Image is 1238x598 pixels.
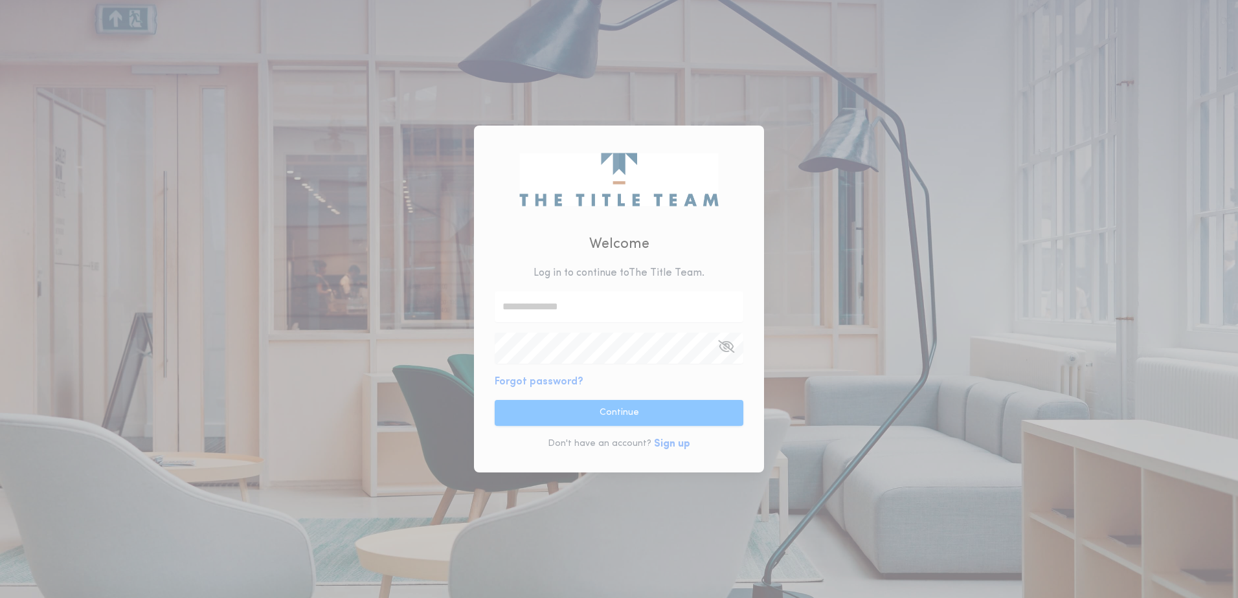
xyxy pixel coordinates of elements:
[589,234,649,255] h2: Welcome
[495,374,583,390] button: Forgot password?
[519,153,718,206] img: logo
[654,436,690,452] button: Sign up
[548,437,651,450] p: Don't have an account?
[495,400,743,426] button: Continue
[534,265,704,281] p: Log in to continue to The Title Team .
